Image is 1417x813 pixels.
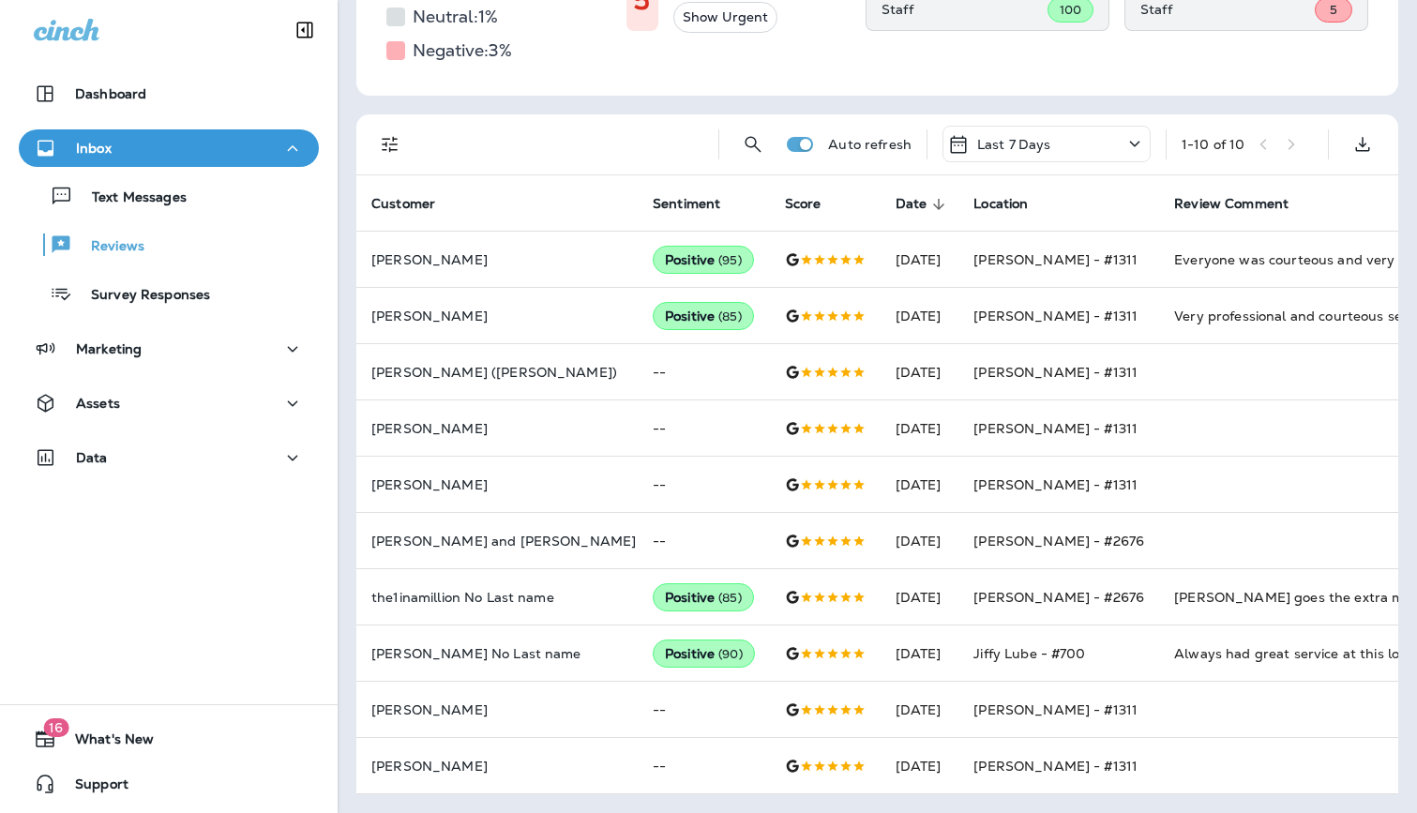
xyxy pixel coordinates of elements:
[973,196,1052,213] span: Location
[1060,2,1081,18] span: 100
[371,421,623,436] p: [PERSON_NAME]
[828,137,912,152] p: Auto refresh
[19,439,319,476] button: Data
[371,196,435,212] span: Customer
[638,682,770,738] td: --
[75,86,146,101] p: Dashboard
[56,776,128,799] span: Support
[653,302,754,330] div: Positive
[638,344,770,400] td: --
[19,765,319,803] button: Support
[638,400,770,457] td: --
[973,701,1138,718] span: [PERSON_NAME] - #1311
[76,396,120,411] p: Assets
[973,645,1085,662] span: Jiffy Lube - #700
[1174,196,1289,212] span: Review Comment
[19,274,319,313] button: Survey Responses
[881,569,959,625] td: [DATE]
[371,759,623,774] p: [PERSON_NAME]
[881,232,959,288] td: [DATE]
[19,330,319,368] button: Marketing
[973,758,1138,775] span: [PERSON_NAME] - #1311
[19,176,319,216] button: Text Messages
[1182,137,1244,152] div: 1 - 10 of 10
[734,126,772,163] button: Search Reviews
[881,457,959,513] td: [DATE]
[973,533,1144,550] span: [PERSON_NAME] - #2676
[279,11,331,49] button: Collapse Sidebar
[881,400,959,457] td: [DATE]
[973,420,1138,437] span: [PERSON_NAME] - #1311
[881,513,959,569] td: [DATE]
[881,344,959,400] td: [DATE]
[1174,196,1313,213] span: Review Comment
[977,137,1051,152] p: Last 7 Days
[653,246,754,274] div: Positive
[896,196,927,212] span: Date
[43,718,68,737] span: 16
[371,702,623,717] p: [PERSON_NAME]
[673,2,777,33] button: Show Urgent
[881,625,959,682] td: [DATE]
[973,308,1138,324] span: [PERSON_NAME] - #1311
[19,225,319,264] button: Reviews
[785,196,846,213] span: Score
[881,738,959,794] td: [DATE]
[973,196,1028,212] span: Location
[371,309,623,324] p: [PERSON_NAME]
[76,141,112,156] p: Inbox
[19,129,319,167] button: Inbox
[371,365,623,380] p: [PERSON_NAME] ([PERSON_NAME])
[72,238,144,256] p: Reviews
[653,583,754,611] div: Positive
[1344,126,1381,163] button: Export as CSV
[371,126,409,163] button: Filters
[73,189,187,207] p: Text Messages
[413,2,498,32] h5: Neutral: 1 %
[638,457,770,513] td: --
[371,534,623,549] p: [PERSON_NAME] and [PERSON_NAME]
[785,196,822,212] span: Score
[19,720,319,758] button: 16What's New
[973,589,1144,606] span: [PERSON_NAME] - #2676
[76,450,108,465] p: Data
[973,476,1138,493] span: [PERSON_NAME] - #1311
[56,731,154,754] span: What's New
[371,477,623,492] p: [PERSON_NAME]
[371,196,460,213] span: Customer
[973,251,1138,268] span: [PERSON_NAME] - #1311
[371,646,623,661] p: [PERSON_NAME] No Last name
[896,196,952,213] span: Date
[973,364,1138,381] span: [PERSON_NAME] - #1311
[653,196,720,212] span: Sentiment
[1140,2,1315,17] p: Staff
[638,513,770,569] td: --
[653,640,755,668] div: Positive
[882,2,1048,17] p: Staff
[72,287,210,305] p: Survey Responses
[718,252,742,268] span: ( 95 )
[881,288,959,344] td: [DATE]
[413,36,512,66] h5: Negative: 3 %
[718,590,742,606] span: ( 85 )
[653,196,745,213] span: Sentiment
[1330,2,1337,18] span: 5
[371,252,623,267] p: [PERSON_NAME]
[76,341,142,356] p: Marketing
[19,384,319,422] button: Assets
[718,309,742,324] span: ( 85 )
[881,682,959,738] td: [DATE]
[638,738,770,794] td: --
[19,75,319,113] button: Dashboard
[371,590,623,605] p: the1inamillion No Last name
[718,646,743,662] span: ( 90 )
